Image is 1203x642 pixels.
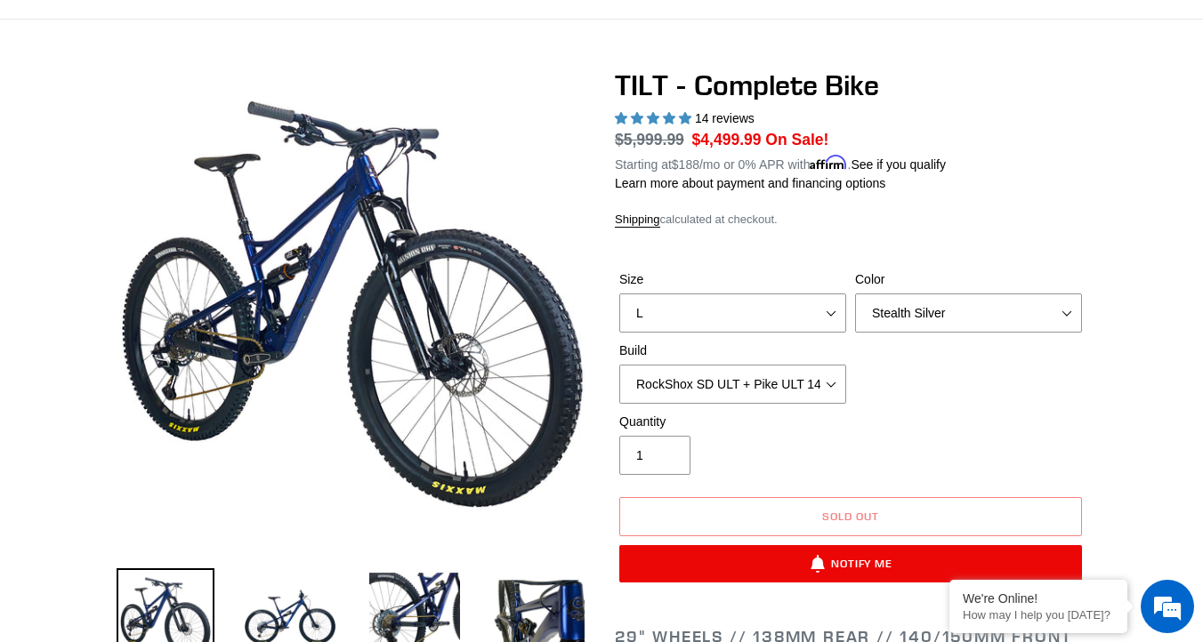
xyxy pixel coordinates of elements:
[822,510,879,523] span: Sold out
[963,591,1114,606] div: We're Online!
[20,98,46,124] div: Navigation go back
[9,442,339,504] textarea: Type your message and hit 'Enter'
[615,151,946,174] p: Starting at /mo or 0% APR with .
[855,270,1082,289] label: Color
[963,608,1114,622] p: How may I help you today?
[615,131,684,148] s: $5,999.99
[292,9,335,52] div: Minimize live chat window
[765,128,828,151] span: On Sale!
[619,341,846,360] label: Build
[619,545,1082,582] button: Notify Me
[103,202,246,381] span: We're online!
[615,111,695,125] span: 5.00 stars
[615,211,1086,229] div: calculated at checkout.
[615,68,1086,102] h1: TILT - Complete Bike
[619,413,846,431] label: Quantity
[615,176,885,190] a: Learn more about payment and financing options
[619,270,846,289] label: Size
[672,157,699,172] span: $188
[57,89,101,133] img: d_696896380_company_1647369064580_696896380
[810,155,847,170] span: Affirm
[119,100,326,123] div: Chat with us now
[619,497,1082,536] button: Sold out
[692,131,762,148] span: $4,499.99
[615,213,660,228] a: Shipping
[851,157,946,172] a: See if you qualify - Learn more about Affirm Financing (opens in modal)
[695,111,755,125] span: 14 reviews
